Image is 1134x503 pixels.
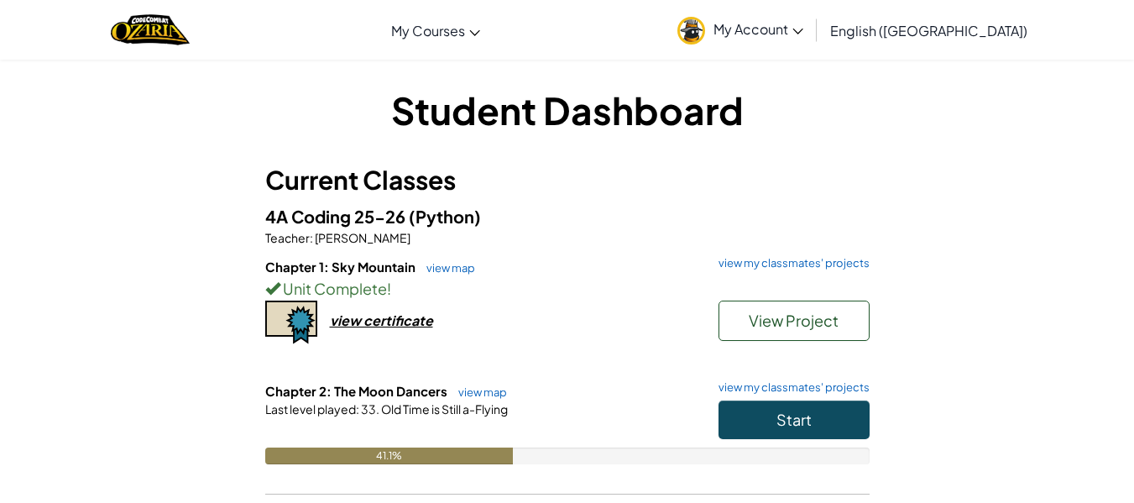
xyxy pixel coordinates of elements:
[111,13,189,47] a: Ozaria by CodeCombat logo
[450,385,507,399] a: view map
[379,401,508,417] span: Old Time is Still a-Flying
[265,401,356,417] span: Last level played
[280,279,387,298] span: Unit Complete
[749,311,839,330] span: View Project
[418,261,475,275] a: view map
[669,3,812,56] a: My Account
[330,312,433,329] div: view certificate
[822,8,1036,53] a: English ([GEOGRAPHIC_DATA])
[713,20,803,38] span: My Account
[310,230,313,245] span: :
[265,259,418,275] span: Chapter 1: Sky Mountain
[830,22,1027,39] span: English ([GEOGRAPHIC_DATA])
[387,279,391,298] span: !
[111,13,189,47] img: Home
[313,230,410,245] span: [PERSON_NAME]
[265,301,317,344] img: certificate-icon.png
[265,206,409,227] span: 4A Coding 25-26
[409,206,481,227] span: (Python)
[359,401,379,417] span: 33.
[265,448,514,464] div: 41.1%
[719,301,870,341] button: View Project
[356,401,359,417] span: :
[265,312,433,329] a: view certificate
[710,382,870,393] a: view my classmates' projects
[265,230,310,245] span: Teacher
[776,410,812,429] span: Start
[265,383,450,399] span: Chapter 2: The Moon Dancers
[265,161,870,199] h3: Current Classes
[710,258,870,269] a: view my classmates' projects
[391,22,465,39] span: My Courses
[719,401,870,439] button: Start
[383,8,489,53] a: My Courses
[265,84,870,136] h1: Student Dashboard
[677,17,705,45] img: avatar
